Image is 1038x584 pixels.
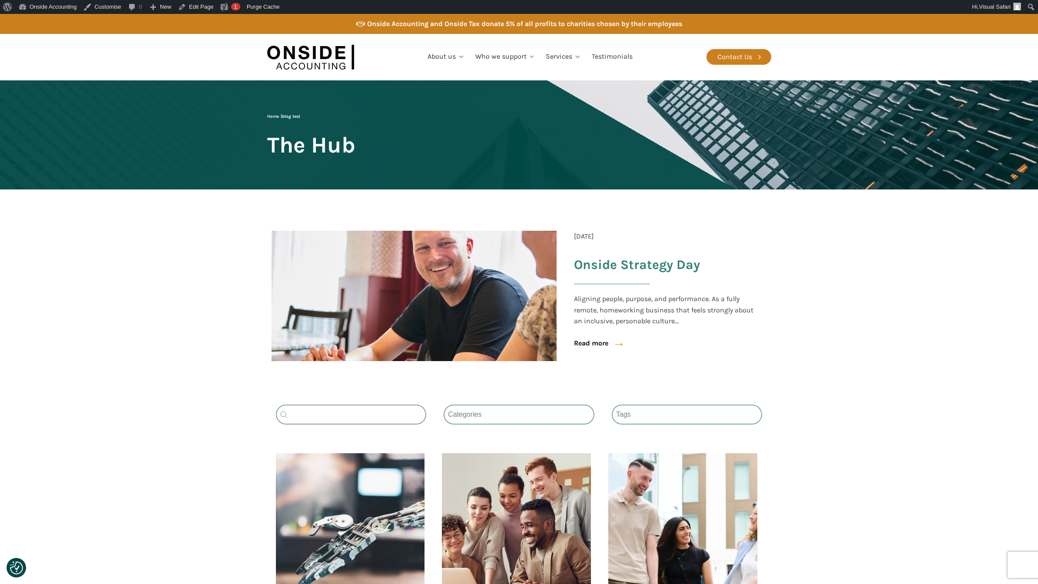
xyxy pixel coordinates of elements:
[541,42,587,72] a: Services
[706,49,771,65] a: Contact Us
[604,333,626,354] div: →
[574,293,758,327] span: Aligning people, purpose, and performance. As a fully remote, homeworking business that feels str...
[267,114,279,119] a: Home
[267,133,355,157] h1: The Hub
[10,561,23,574] img: Revisit consent button
[717,51,752,63] div: Contact Us
[422,42,470,72] a: About us
[282,114,300,119] span: blog test
[267,40,354,74] img: Onside Accounting
[267,114,300,119] span: |
[587,42,638,72] a: Testimonials
[234,3,237,10] span: 1
[10,561,23,574] button: Consent Preferences
[574,257,758,298] a: Onside Strategy Day
[574,231,594,242] span: [DATE]
[470,42,541,72] a: Who we support
[574,256,700,273] span: Onside Strategy Day
[979,3,1011,10] span: Visual Safari
[367,18,682,30] div: Onside Accounting and Onside Tax donate 5% of all profits to charities chosen by their employees
[574,338,608,349] a: Read more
